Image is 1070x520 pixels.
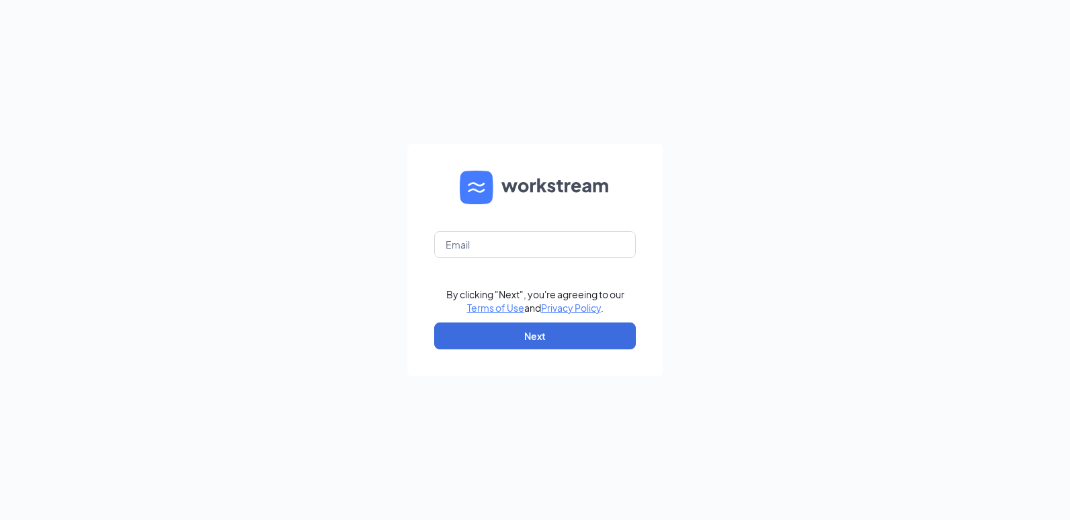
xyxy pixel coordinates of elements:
button: Next [434,322,636,349]
img: WS logo and Workstream text [460,171,610,204]
a: Terms of Use [467,302,524,314]
a: Privacy Policy [541,302,601,314]
div: By clicking "Next", you're agreeing to our and . [446,288,624,314]
input: Email [434,231,636,258]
